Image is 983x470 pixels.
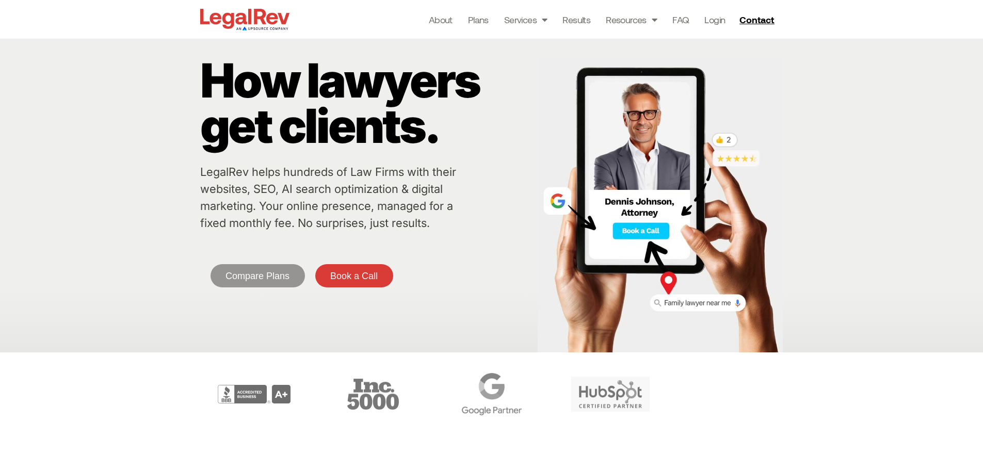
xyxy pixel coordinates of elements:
span: Compare Plans [225,271,289,281]
a: Compare Plans [211,264,305,287]
a: Book a Call [315,264,393,287]
div: 3 / 6 [316,368,430,420]
a: Plans [468,12,489,27]
span: Book a Call [330,271,378,281]
a: Contact [735,11,781,28]
a: About [429,12,453,27]
div: Carousel [198,368,786,420]
div: 4 / 6 [435,368,549,420]
a: Services [504,12,547,27]
a: FAQ [672,12,689,27]
span: Contact [739,15,774,24]
p: How lawyers get clients. [200,58,533,149]
div: 6 / 6 [672,368,786,420]
a: Resources [606,12,657,27]
div: 2 / 6 [198,368,311,420]
a: Login [704,12,725,27]
nav: Menu [429,12,726,27]
a: LegalRev helps hundreds of Law Firms with their websites, SEO, AI search optimization & digital m... [200,165,456,230]
a: Results [562,12,590,27]
div: 5 / 6 [554,368,667,420]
